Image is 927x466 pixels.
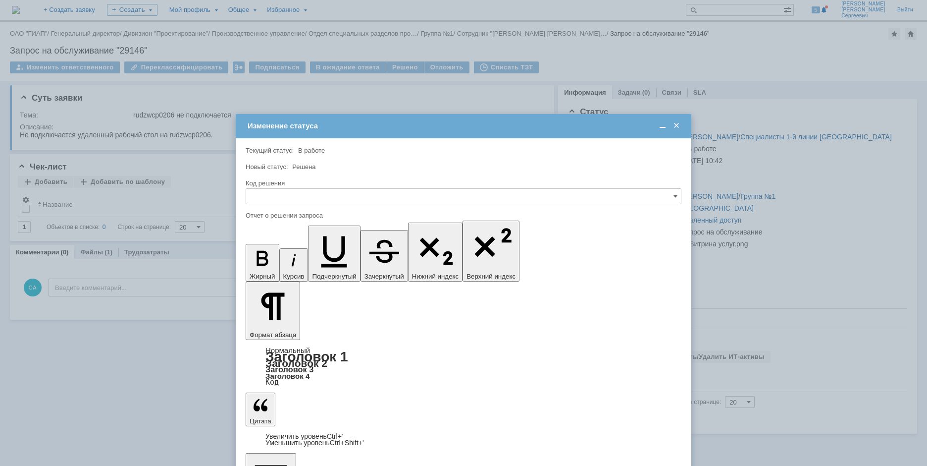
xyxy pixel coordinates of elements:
[466,273,515,280] span: Верхний индекс
[408,223,463,282] button: Нижний индекс
[671,121,681,130] span: Закрыть
[265,346,310,354] a: Нормальный
[308,226,360,282] button: Подчеркнутый
[265,357,327,369] a: Заголовок 2
[246,180,679,186] div: Код решения
[265,439,364,447] a: Decrease
[312,273,356,280] span: Подчеркнутый
[248,121,681,130] div: Изменение статуса
[246,433,681,446] div: Цитата
[246,347,681,386] div: Формат абзаца
[246,393,275,426] button: Цитата
[298,147,325,154] span: В работе
[265,372,309,380] a: Заголовок 4
[250,417,271,425] span: Цитата
[246,244,279,282] button: Жирный
[330,439,364,447] span: Ctrl+Shift+'
[246,282,300,340] button: Формат абзаца
[265,378,279,387] a: Код
[364,273,404,280] span: Зачеркнутый
[360,230,408,282] button: Зачеркнутый
[279,248,309,282] button: Курсив
[658,121,668,130] span: Свернуть (Ctrl + M)
[265,349,348,364] a: Заголовок 1
[283,273,305,280] span: Курсив
[265,365,313,374] a: Заголовок 3
[327,432,343,440] span: Ctrl+'
[292,163,315,171] span: Решена
[463,221,519,282] button: Верхний индекс
[250,331,296,339] span: Формат абзаца
[246,147,294,154] label: Текущий статус:
[250,273,275,280] span: Жирный
[412,273,459,280] span: Нижний индекс
[246,212,679,219] div: Отчет о решении запроса
[246,163,288,171] label: Новый статус:
[265,432,343,440] a: Increase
